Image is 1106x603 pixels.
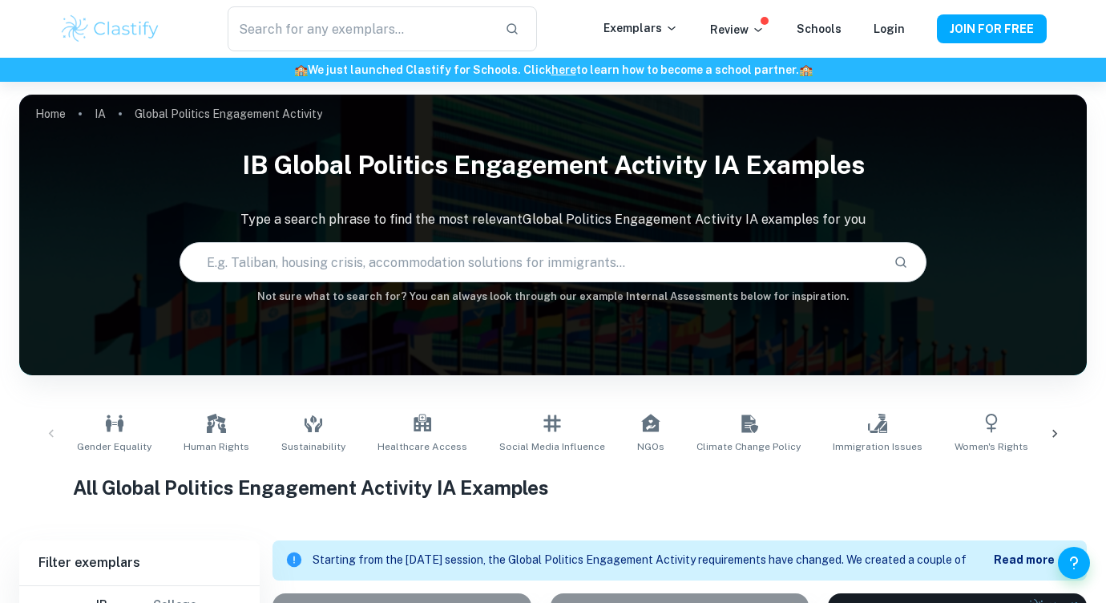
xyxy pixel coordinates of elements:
[377,439,467,454] span: Healthcare Access
[799,63,813,76] span: 🏫
[59,13,161,45] img: Clastify logo
[797,22,842,35] a: Schools
[184,439,249,454] span: Human Rights
[874,22,905,35] a: Login
[19,210,1087,229] p: Type a search phrase to find the most relevant Global Politics Engagement Activity IA examples fo...
[637,439,664,454] span: NGOs
[551,63,576,76] a: here
[77,439,151,454] span: Gender Equality
[603,19,678,37] p: Exemplars
[696,439,801,454] span: Climate Change Policy
[955,439,1028,454] span: Women's Rights
[937,14,1047,43] button: JOIN FOR FREE
[35,103,66,125] a: Home
[994,553,1055,566] b: Read more
[135,105,322,123] p: Global Politics Engagement Activity
[228,6,492,51] input: Search for any exemplars...
[313,552,994,569] p: Starting from the [DATE] session, the Global Politics Engagement Activity requirements have chang...
[1058,547,1090,579] button: Help and Feedback
[281,439,345,454] span: Sustainability
[19,140,1087,191] h1: IB Global Politics Engagement Activity IA examples
[19,289,1087,305] h6: Not sure what to search for? You can always look through our example Internal Assessments below f...
[73,473,1034,502] h1: All Global Politics Engagement Activity IA Examples
[710,21,765,38] p: Review
[3,61,1103,79] h6: We just launched Clastify for Schools. Click to learn how to become a school partner.
[95,103,106,125] a: IA
[887,249,914,276] button: Search
[19,540,260,585] h6: Filter exemplars
[294,63,308,76] span: 🏫
[833,439,922,454] span: Immigration Issues
[499,439,605,454] span: Social Media Influence
[180,240,881,285] input: E.g. Taliban, housing crisis, accommodation solutions for immigrants...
